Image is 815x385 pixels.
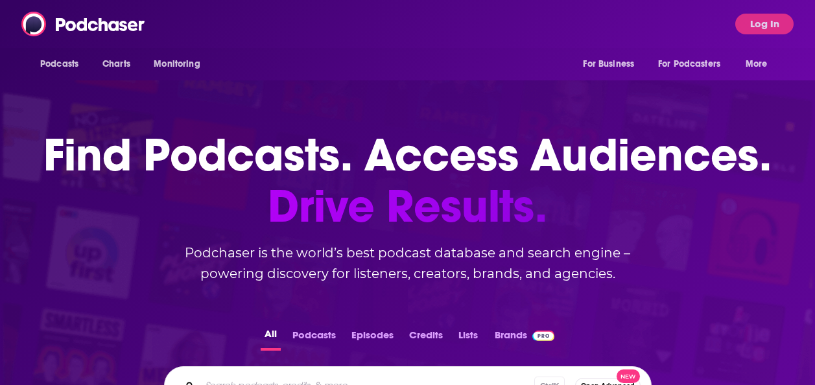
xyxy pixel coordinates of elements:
button: Podcasts [289,325,340,351]
span: More [746,55,768,73]
button: Lists [455,325,482,351]
img: Podchaser - Follow, Share and Rate Podcasts [21,12,146,36]
button: Episodes [348,325,397,351]
button: Credits [405,325,447,351]
h1: Find Podcasts. Access Audiences. [43,130,772,232]
span: Charts [102,55,130,73]
a: Charts [94,52,138,76]
button: open menu [574,52,650,76]
button: open menu [737,52,784,76]
span: New [617,369,640,383]
button: open menu [145,52,217,76]
h2: Podchaser is the world’s best podcast database and search engine – powering discovery for listene... [148,242,667,284]
span: Monitoring [154,55,200,73]
button: open menu [650,52,739,76]
span: For Podcasters [658,55,720,73]
span: Podcasts [40,55,78,73]
button: open menu [31,52,95,76]
button: Log In [735,14,794,34]
a: BrandsPodchaser Pro [495,325,555,351]
button: All [261,325,281,351]
img: Podchaser Pro [532,331,555,341]
span: For Business [583,55,634,73]
span: Drive Results. [43,181,772,232]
